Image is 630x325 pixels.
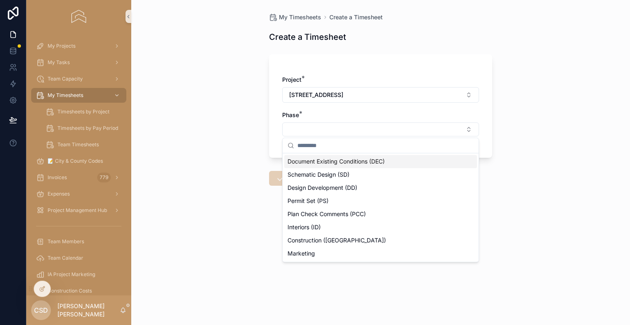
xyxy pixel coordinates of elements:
span: Interiors (ID) [288,223,321,231]
a: My Timesheets [31,88,126,103]
span: Permit Set (PS) [288,197,329,205]
span: Construction Costs [48,288,92,294]
span: Team Calendar [48,255,83,261]
button: Select Button [282,122,479,136]
h1: Create a Timesheet [269,31,346,43]
span: Project Management Hub [48,207,107,214]
a: Team Capacity [31,71,126,86]
span: Team Capacity [48,76,83,82]
span: Team Timesheets [57,141,99,148]
div: Suggestions [283,153,479,262]
span: Document Existing Conditions (DEC) [288,157,385,166]
a: IA Project Marketing [31,267,126,282]
span: Marketing [288,249,315,258]
span: [STREET_ADDRESS] [289,91,343,99]
button: Select Button [282,87,479,103]
div: scrollable content [26,33,131,295]
span: Design Development (DD) [288,184,357,192]
a: Team Calendar [31,251,126,265]
a: Timesheets by Pay Period [41,121,126,136]
span: My Projects [48,43,75,49]
a: My Tasks [31,55,126,70]
span: Construction ([GEOGRAPHIC_DATA]) [288,236,386,244]
a: Timesheets by Project [41,104,126,119]
span: Timesheets by Pay Period [57,125,118,131]
a: Invoices779 [31,170,126,185]
span: 📝 City & County Codes [48,158,103,164]
a: Expenses [31,187,126,201]
span: Project [282,76,301,83]
span: Timesheets by Project [57,108,110,115]
span: My Tasks [48,59,70,66]
span: Expenses [48,191,70,197]
a: Construction Costs [31,284,126,298]
div: 779 [97,173,111,182]
span: Team Members [48,238,84,245]
span: Plan Check Comments (PCC) [288,210,366,218]
img: App logo [71,10,86,23]
a: Team Members [31,234,126,249]
span: IA Project Marketing [48,271,95,278]
span: Schematic Design (SD) [288,171,349,179]
a: Project Management Hub [31,203,126,218]
a: Team Timesheets [41,137,126,152]
span: My Timesheets [48,92,83,99]
span: Phase [282,111,299,118]
a: Create a Timesheet [329,13,383,21]
a: My Projects [31,39,126,53]
span: Invoices [48,174,67,181]
span: CSD [34,305,48,315]
span: My Timesheets [279,13,321,21]
a: 📝 City & County Codes [31,154,126,168]
p: [PERSON_NAME] [PERSON_NAME] [57,302,120,318]
a: My Timesheets [269,13,321,21]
